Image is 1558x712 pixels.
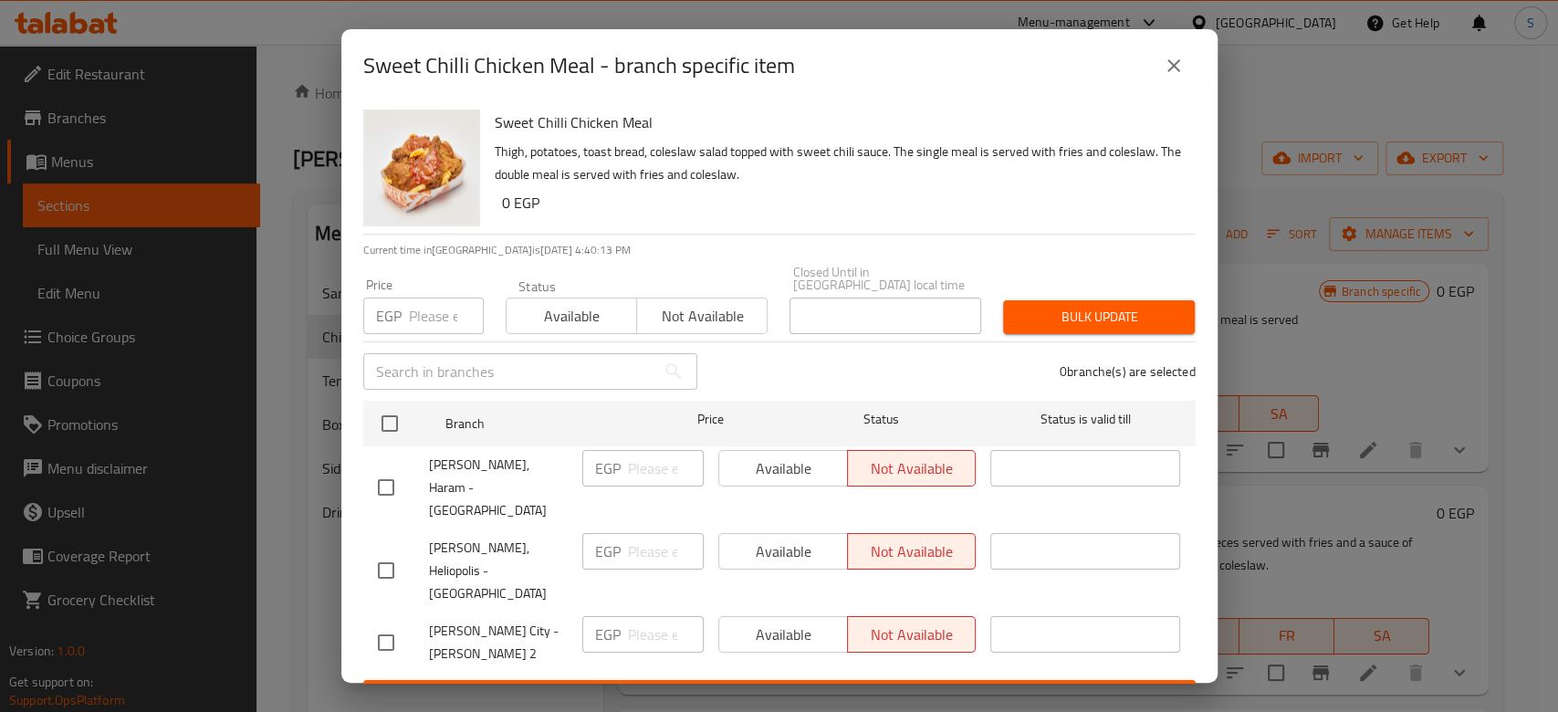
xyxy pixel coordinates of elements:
span: Price [650,408,771,431]
span: Available [514,303,630,330]
p: EGP [595,540,621,562]
span: Not available [644,303,760,330]
span: Branch [445,413,635,435]
span: Status [786,408,976,431]
button: close [1152,44,1196,88]
p: Thigh, potatoes, toast bread, coleslaw salad topped with sweet chili sauce. The single meal is se... [495,141,1181,186]
input: Search in branches [363,353,655,390]
span: [PERSON_NAME] City - [PERSON_NAME] 2 [429,620,568,665]
p: EGP [595,457,621,479]
input: Please enter price [628,450,704,487]
h6: 0 EGP [502,190,1181,215]
p: EGP [595,623,621,645]
input: Please enter price [628,616,704,653]
span: Status is valid till [990,408,1180,431]
p: Current time in [GEOGRAPHIC_DATA] is [DATE] 4:40:13 PM [363,242,1196,258]
span: [PERSON_NAME], Heliopolis - [GEOGRAPHIC_DATA] [429,537,568,605]
span: Bulk update [1018,306,1180,329]
span: [PERSON_NAME], Haram - [GEOGRAPHIC_DATA] [429,454,568,522]
button: Not available [636,298,768,334]
img: Sweet Chilli Chicken Meal [363,110,480,226]
input: Please enter price [409,298,484,334]
p: 0 branche(s) are selected [1060,362,1196,381]
h6: Sweet Chilli Chicken Meal [495,110,1181,135]
h2: Sweet Chilli Chicken Meal - branch specific item [363,51,795,80]
input: Please enter price [628,533,704,570]
button: Bulk update [1003,300,1195,334]
p: EGP [376,305,402,327]
button: Available [506,298,637,334]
